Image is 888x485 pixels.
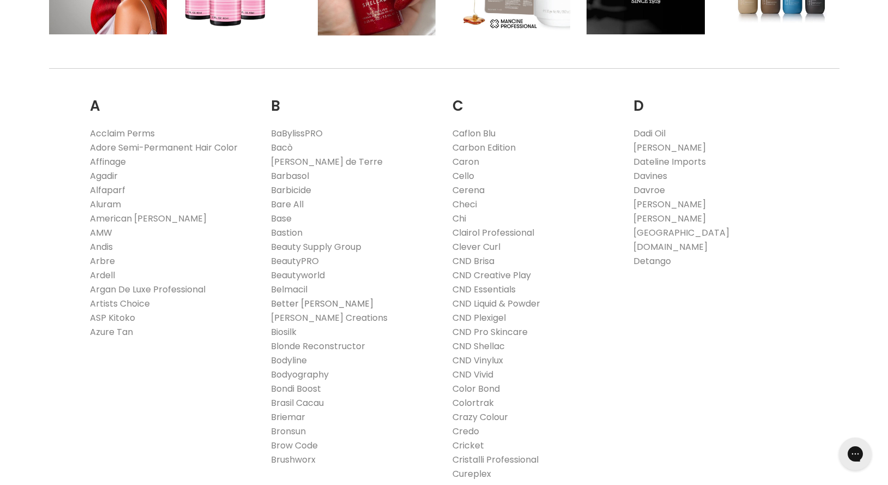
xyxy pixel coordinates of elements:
[90,255,115,267] a: Arbre
[90,312,135,324] a: ASP Kitoko
[271,397,324,409] a: Brasil Cacau
[633,141,706,154] a: [PERSON_NAME]
[452,170,474,182] a: Cello
[633,155,706,168] a: Dateline Imports
[633,170,667,182] a: Davines
[452,312,506,324] a: CND Plexigel
[271,297,373,310] a: Better [PERSON_NAME]
[271,170,309,182] a: Barbasol
[271,241,361,253] a: Beauty Supply Group
[271,453,316,466] a: Brushworx
[452,411,508,423] a: Crazy Colour
[90,241,113,253] a: Andis
[271,127,323,140] a: BaBylissPRO
[633,241,708,253] a: [DOMAIN_NAME]
[452,368,493,381] a: CND Vivid
[452,326,528,338] a: CND Pro Skincare
[271,382,321,395] a: Bondi Boost
[633,127,666,140] a: Dadi Oil
[452,453,539,466] a: Cristalli Professional
[452,354,503,367] a: CND Vinylux
[271,312,388,324] a: [PERSON_NAME] Creations
[633,198,706,211] a: [PERSON_NAME]
[452,81,618,117] h2: C
[452,340,505,352] a: CND Shellac
[452,468,491,480] a: Cureplex
[90,226,112,239] a: AMW
[271,212,292,225] a: Base
[452,297,540,310] a: CND Liquid & Powder
[90,184,125,196] a: Alfaparf
[271,198,304,211] a: Bare All
[452,269,531,282] a: CND Creative Play
[271,326,297,338] a: Biosilk
[90,283,206,296] a: Argan De Luxe Professional
[90,198,121,211] a: Aluram
[452,226,534,239] a: Clairol Professional
[452,255,494,267] a: CND Brisa
[452,155,479,168] a: Caron
[633,81,799,117] h2: D
[452,241,500,253] a: Clever Curl
[633,212,706,225] a: [PERSON_NAME]
[833,434,877,474] iframe: Gorgias live chat messenger
[271,141,293,154] a: Bacò
[271,340,365,352] a: Blonde Reconstructor
[271,439,318,452] a: Brow Code
[271,368,329,381] a: Bodyography
[271,184,311,196] a: Barbicide
[452,127,496,140] a: Caflon Blu
[271,226,303,239] a: Bastion
[90,297,150,310] a: Artists Choice
[90,269,115,282] a: Ardell
[452,184,485,196] a: Cerena
[452,198,477,211] a: Checi
[271,255,319,267] a: BeautyPRO
[452,141,516,154] a: Carbon Edition
[633,226,729,239] a: [GEOGRAPHIC_DATA]
[271,411,305,423] a: Briemar
[452,397,494,409] a: Colortrak
[90,141,238,154] a: Adore Semi-Permanent Hair Color
[452,425,479,438] a: Credo
[271,155,383,168] a: [PERSON_NAME] de Terre
[90,170,118,182] a: Agadir
[452,382,500,395] a: Color Bond
[633,184,665,196] a: Davroe
[452,283,516,296] a: CND Essentials
[90,326,133,338] a: Azure Tan
[90,155,126,168] a: Affinage
[452,439,484,452] a: Cricket
[271,283,307,296] a: Belmacil
[90,212,207,225] a: American [PERSON_NAME]
[271,269,325,282] a: Beautyworld
[90,127,155,140] a: Acclaim Perms
[452,212,466,225] a: Chi
[90,81,255,117] h2: A
[633,255,671,267] a: Detango
[271,81,436,117] h2: B
[271,425,306,438] a: Bronsun
[271,354,307,367] a: Bodyline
